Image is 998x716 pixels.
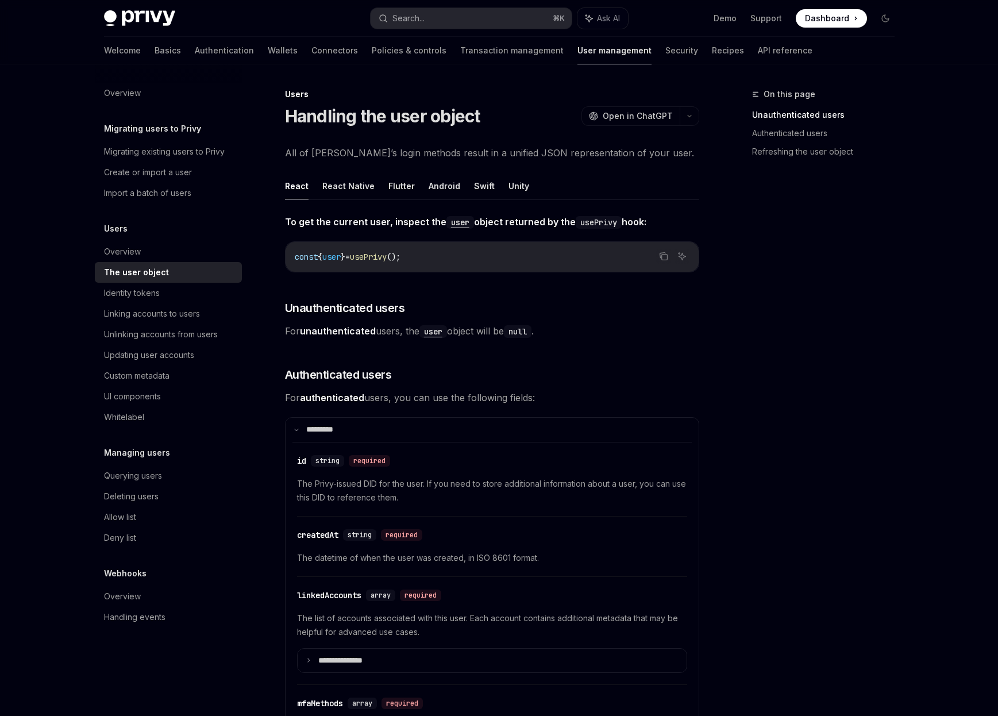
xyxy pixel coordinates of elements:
a: Demo [714,13,737,24]
span: const [295,252,318,262]
a: Authentication [195,37,254,64]
span: Dashboard [805,13,849,24]
a: The user object [95,262,242,283]
button: Swift [474,172,495,199]
span: (); [387,252,400,262]
button: Ask AI [577,8,628,29]
span: Unauthenticated users [285,300,405,316]
button: Search...⌘K [371,8,572,29]
a: Unlinking accounts from users [95,324,242,345]
code: user [446,216,474,229]
div: id [297,455,306,467]
span: user [322,252,341,262]
a: Overview [95,83,242,103]
strong: authenticated [300,392,364,403]
div: Unlinking accounts from users [104,328,218,341]
a: Transaction management [460,37,564,64]
div: required [381,529,422,541]
a: Refreshing the user object [752,143,904,161]
span: Authenticated users [285,367,392,383]
span: array [352,699,372,708]
span: The datetime of when the user was created, in ISO 8601 format. [297,551,687,565]
a: Wallets [268,37,298,64]
a: user [419,325,447,337]
span: } [341,252,345,262]
a: Deny list [95,528,242,548]
button: React Native [322,172,375,199]
a: Authenticated users [752,124,904,143]
a: Updating user accounts [95,345,242,365]
a: User management [577,37,652,64]
div: Migrating existing users to Privy [104,145,225,159]
div: Import a batch of users [104,186,191,200]
div: Linking accounts to users [104,307,200,321]
button: React [285,172,309,199]
div: Create or import a user [104,165,192,179]
a: Custom metadata [95,365,242,386]
a: Connectors [311,37,358,64]
div: The user object [104,265,169,279]
a: Overview [95,241,242,262]
a: Whitelabel [95,407,242,428]
a: Linking accounts to users [95,303,242,324]
h5: Migrating users to Privy [104,122,201,136]
a: Security [665,37,698,64]
div: Users [285,88,699,100]
div: Overview [104,86,141,100]
a: Overview [95,586,242,607]
a: API reference [758,37,812,64]
a: Deleting users [95,486,242,507]
a: Identity tokens [95,283,242,303]
div: mfaMethods [297,698,343,709]
strong: To get the current user, inspect the object returned by the hook: [285,216,646,228]
div: linkedAccounts [297,590,361,601]
span: string [348,530,372,540]
div: Custom metadata [104,369,169,383]
a: Welcome [104,37,141,64]
div: Overview [104,590,141,603]
span: { [318,252,322,262]
div: Overview [104,245,141,259]
div: Deleting users [104,490,159,503]
a: Migrating existing users to Privy [95,141,242,162]
a: Allow list [95,507,242,528]
strong: unauthenticated [300,325,376,337]
a: Policies & controls [372,37,446,64]
div: required [349,455,390,467]
div: Search... [392,11,425,25]
span: usePrivy [350,252,387,262]
a: Unauthenticated users [752,106,904,124]
button: Copy the contents from the code block [656,249,671,264]
h1: Handling the user object [285,106,480,126]
a: Support [750,13,782,24]
div: required [400,590,441,601]
a: Recipes [712,37,744,64]
div: Querying users [104,469,162,483]
a: Dashboard [796,9,867,28]
a: Handling events [95,607,242,628]
div: Updating user accounts [104,348,194,362]
button: Open in ChatGPT [581,106,680,126]
span: The Privy-issued DID for the user. If you need to store additional information about a user, you ... [297,477,687,505]
span: Ask AI [597,13,620,24]
a: Querying users [95,465,242,486]
span: All of [PERSON_NAME]’s login methods result in a unified JSON representation of your user. [285,145,699,161]
button: Unity [508,172,529,199]
div: Handling events [104,610,165,624]
h5: Managing users [104,446,170,460]
div: createdAt [297,529,338,541]
a: Import a batch of users [95,183,242,203]
button: Android [429,172,460,199]
a: Basics [155,37,181,64]
div: UI components [104,390,161,403]
code: null [504,325,531,338]
div: Whitelabel [104,410,144,424]
h5: Webhooks [104,567,147,580]
span: string [315,456,340,465]
button: Toggle dark mode [876,9,895,28]
a: user [446,216,474,228]
button: Ask AI [675,249,689,264]
h5: Users [104,222,128,236]
div: Allow list [104,510,136,524]
div: required [382,698,423,709]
